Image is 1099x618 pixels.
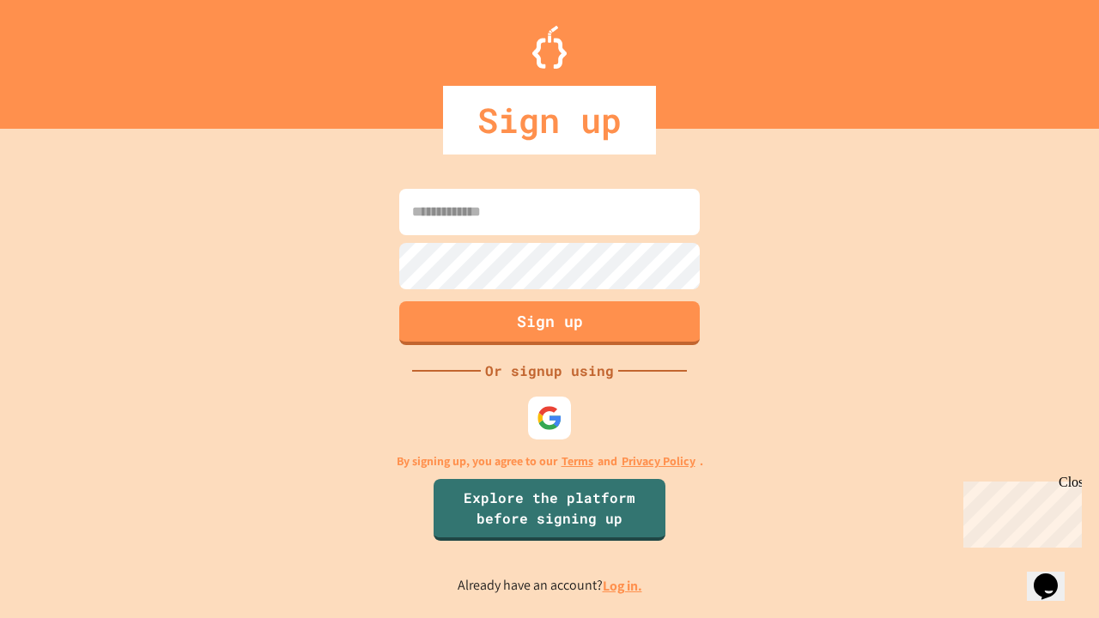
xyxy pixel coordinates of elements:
[399,301,700,345] button: Sign up
[397,452,703,470] p: By signing up, you agree to our and .
[7,7,118,109] div: Chat with us now!Close
[537,405,562,431] img: google-icon.svg
[458,575,642,597] p: Already have an account?
[956,475,1082,548] iframe: chat widget
[622,452,695,470] a: Privacy Policy
[434,479,665,541] a: Explore the platform before signing up
[603,577,642,595] a: Log in.
[481,360,618,381] div: Or signup using
[532,26,567,69] img: Logo.svg
[1027,549,1082,601] iframe: chat widget
[562,452,593,470] a: Terms
[443,86,656,154] div: Sign up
